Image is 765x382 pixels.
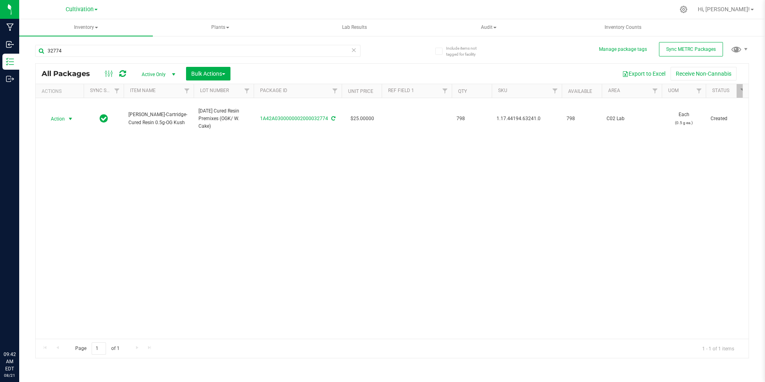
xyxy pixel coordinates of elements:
[457,115,487,123] span: 798
[698,6,750,12] span: Hi, [PERSON_NAME]!
[100,113,108,124] span: In Sync
[711,115,745,123] span: Created
[693,84,706,98] a: Filter
[19,19,153,36] a: Inventory
[154,19,287,36] a: Plants
[4,372,16,378] p: 08/21
[737,84,750,98] a: Filter
[568,88,592,94] a: Available
[666,46,716,52] span: Sync METRC Packages
[671,67,737,80] button: Receive Non-Cannabis
[423,20,555,36] span: Audit
[180,84,194,98] a: Filter
[130,88,156,93] a: Item Name
[556,19,690,36] a: Inventory Counts
[667,119,701,127] p: (0.5 g ea.)
[90,88,121,93] a: Sync Status
[712,88,729,93] a: Status
[331,24,378,31] span: Lab Results
[8,318,32,342] iframe: Resource center
[446,45,486,57] span: Include items not tagged for facility
[422,19,556,36] a: Audit
[68,342,126,355] span: Page of 1
[92,342,106,355] input: 1
[6,23,14,31] inline-svg: Manufacturing
[679,6,689,13] div: Manage settings
[346,113,378,125] span: $25.00000
[498,88,507,93] a: SKU
[497,115,557,123] span: 1.17.44194.63241.0
[24,317,33,326] iframe: Resource center unread badge
[154,20,287,36] span: Plants
[66,6,94,13] span: Cultivation
[6,40,14,48] inline-svg: Inbound
[668,88,679,93] a: UOM
[128,111,189,126] span: [PERSON_NAME]-Cartridge-Cured Resin 0.5g-OG Kush
[191,70,225,77] span: Bulk Actions
[659,42,723,56] button: Sync METRC Packages
[351,45,357,55] span: Clear
[260,88,287,93] a: Package ID
[607,115,657,123] span: C02 Lab
[388,88,414,93] a: Ref Field 1
[617,67,671,80] button: Export to Excel
[649,84,662,98] a: Filter
[4,351,16,372] p: 09:42 AM EDT
[110,84,124,98] a: Filter
[599,46,647,53] button: Manage package tags
[42,69,98,78] span: All Packages
[198,107,249,131] span: [DATE] Cured Resin Premixes (OGK/ W. Cake)
[439,84,452,98] a: Filter
[240,84,254,98] a: Filter
[330,116,335,121] span: Sync from Compliance System
[328,84,342,98] a: Filter
[260,116,328,121] a: 1A42A0300000002000032774
[35,45,360,57] input: Search Package ID, Item Name, SKU, Lot or Part Number...
[667,111,701,126] span: Each
[696,342,741,354] span: 1 - 1 of 1 items
[6,58,14,66] inline-svg: Inventory
[549,84,562,98] a: Filter
[44,113,65,125] span: Action
[567,115,597,123] span: 798
[288,19,421,36] a: Lab Results
[6,75,14,83] inline-svg: Outbound
[42,88,80,94] div: Actions
[594,24,652,31] span: Inventory Counts
[608,88,620,93] a: Area
[458,88,467,94] a: Qty
[66,113,76,125] span: select
[348,88,373,94] a: Unit Price
[200,88,229,93] a: Lot Number
[186,67,230,80] button: Bulk Actions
